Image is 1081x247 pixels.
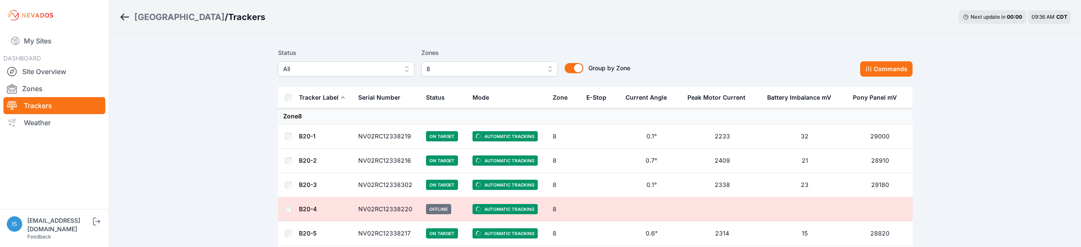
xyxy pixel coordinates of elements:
[426,131,458,141] span: On Target
[472,131,538,141] span: Automatic Tracking
[762,124,848,149] td: 32
[299,93,339,102] div: Tracker Label
[1056,14,1067,20] span: CDT
[762,149,848,173] td: 21
[848,173,912,197] td: 29180
[299,181,317,188] a: B20-3
[27,233,51,240] a: Feedback
[687,87,752,108] button: Peak Motor Current
[767,87,838,108] button: Battery Imbalance mV
[134,11,225,23] a: [GEOGRAPHIC_DATA]
[426,228,458,238] span: On Target
[421,48,558,58] label: Zones
[353,173,421,197] td: NV02RC12338302
[548,221,581,246] td: 8
[853,87,904,108] button: Pony Panel mV
[426,64,541,74] span: 8
[472,87,496,108] button: Mode
[353,149,421,173] td: NV02RC12338216
[3,63,105,80] a: Site Overview
[548,197,581,221] td: 8
[548,124,581,149] td: 8
[299,132,316,140] a: B20-1
[3,80,105,97] a: Zones
[426,93,445,102] div: Status
[586,87,613,108] button: E-Stop
[682,149,762,173] td: 2409
[278,48,414,58] label: Status
[548,149,581,173] td: 8
[767,93,831,102] div: Battery Imbalance mV
[548,173,581,197] td: 8
[299,230,316,237] a: B20-5
[353,221,421,246] td: NV02RC12338217
[7,9,55,22] img: Nevados
[472,180,538,190] span: Automatic Tracking
[848,124,912,149] td: 29000
[7,216,22,232] img: iswagart@prim.com
[3,31,105,51] a: My Sites
[278,109,913,124] td: Zone 8
[283,64,397,74] span: All
[620,221,682,246] td: 0.6°
[553,87,574,108] button: Zone
[620,173,682,197] td: 0.1°
[853,93,897,102] div: Pony Panel mV
[682,124,762,149] td: 2233
[626,87,674,108] button: Current Angle
[626,93,667,102] div: Current Angle
[553,93,568,102] div: Zone
[3,114,105,131] a: Weather
[228,11,265,23] h3: Trackers
[687,93,745,102] div: Peak Motor Current
[472,204,538,214] span: Automatic Tracking
[1032,14,1055,20] span: 09:36 AM
[762,173,848,197] td: 23
[586,93,606,102] div: E-Stop
[278,61,414,77] button: All
[3,97,105,114] a: Trackers
[426,204,451,214] span: Offline
[682,221,762,246] td: 2314
[472,155,538,166] span: Automatic Tracking
[620,124,682,149] td: 0.1°
[299,157,317,164] a: B20-2
[971,14,1006,20] span: Next update in
[358,93,400,102] div: Serial Number
[353,124,421,149] td: NV02RC12338219
[299,87,345,108] button: Tracker Label
[421,61,558,77] button: 8
[472,228,538,238] span: Automatic Tracking
[119,6,265,28] nav: Breadcrumb
[848,221,912,246] td: 28820
[1007,14,1022,20] div: 00 : 00
[762,221,848,246] td: 15
[299,205,317,213] a: B20-4
[27,216,91,233] div: [EMAIL_ADDRESS][DOMAIN_NAME]
[848,149,912,173] td: 28910
[358,87,407,108] button: Serial Number
[426,87,452,108] button: Status
[860,61,913,77] button: Commands
[620,149,682,173] td: 0.7°
[682,173,762,197] td: 2338
[472,93,489,102] div: Mode
[588,64,630,72] span: Group by Zone
[426,155,458,166] span: On Target
[225,11,228,23] span: /
[353,197,421,221] td: NV02RC12338220
[426,180,458,190] span: On Target
[3,55,41,62] span: DASHBOARD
